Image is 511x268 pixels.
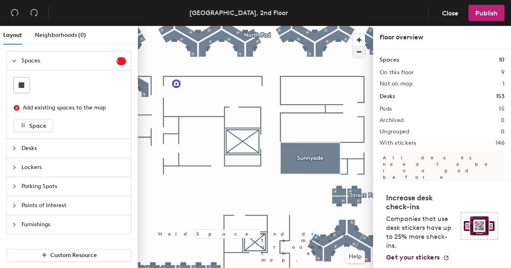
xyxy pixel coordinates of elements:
button: Help [346,250,365,263]
sup: 1 [116,57,126,65]
p: Companies that use desk stickers have up to 25% more check-ins. [386,214,456,250]
span: expanded [12,58,17,63]
img: Sticker logo [461,212,498,240]
span: Furnishings [21,215,126,234]
button: Space [13,119,53,132]
h2: 15 [499,106,505,112]
h2: With stickers [380,140,417,146]
h1: 153 [496,92,505,101]
p: All desks need to be in a pod before saving [380,151,505,190]
span: Desks [21,139,126,158]
button: Custom Resource [6,249,131,262]
div: Add existing spaces to the map [23,103,119,112]
button: Undo (⌘ + Z) [6,5,23,21]
span: Custom Resource [50,252,97,259]
div: Floor overview [380,32,505,42]
span: collapsed [12,203,17,208]
h2: Archived [380,117,404,124]
h4: Increase desk check-ins [386,193,456,211]
span: Lockers [21,158,126,177]
h2: 1 [502,81,505,87]
h1: Spaces [380,56,399,64]
span: close-circle [14,105,19,111]
h2: 0 [501,129,505,135]
h1: Desks [380,92,395,101]
span: undo [11,9,19,17]
button: Close [435,5,465,21]
h2: 146 [496,140,505,146]
h2: On this floor [380,69,414,76]
span: collapsed [12,146,17,151]
span: Layout [3,32,22,39]
span: Space [29,122,46,129]
span: Parking Spots [21,177,126,196]
span: collapsed [12,165,17,170]
span: collapsed [12,184,17,189]
span: Publish [475,9,498,17]
h2: 0 [501,117,505,124]
h2: Pods [380,106,392,112]
h2: 9 [501,69,505,76]
span: Spaces [21,51,116,70]
a: Get your stickers [386,253,449,262]
span: Close [442,9,458,17]
span: Points of Interest [21,196,126,215]
h1: 10 [499,56,505,64]
div: [GEOGRAPHIC_DATA], 2nd Floor [189,8,288,18]
h2: Not on map [380,81,412,87]
span: Neighborhoods (0) [35,32,86,39]
span: collapsed [12,222,17,227]
button: Publish [468,5,505,21]
span: 1 [116,58,126,64]
h2: Ungrouped [380,129,410,135]
span: Get your stickers [386,253,440,261]
button: Redo (⌘ + ⇧ + Z) [26,5,42,21]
